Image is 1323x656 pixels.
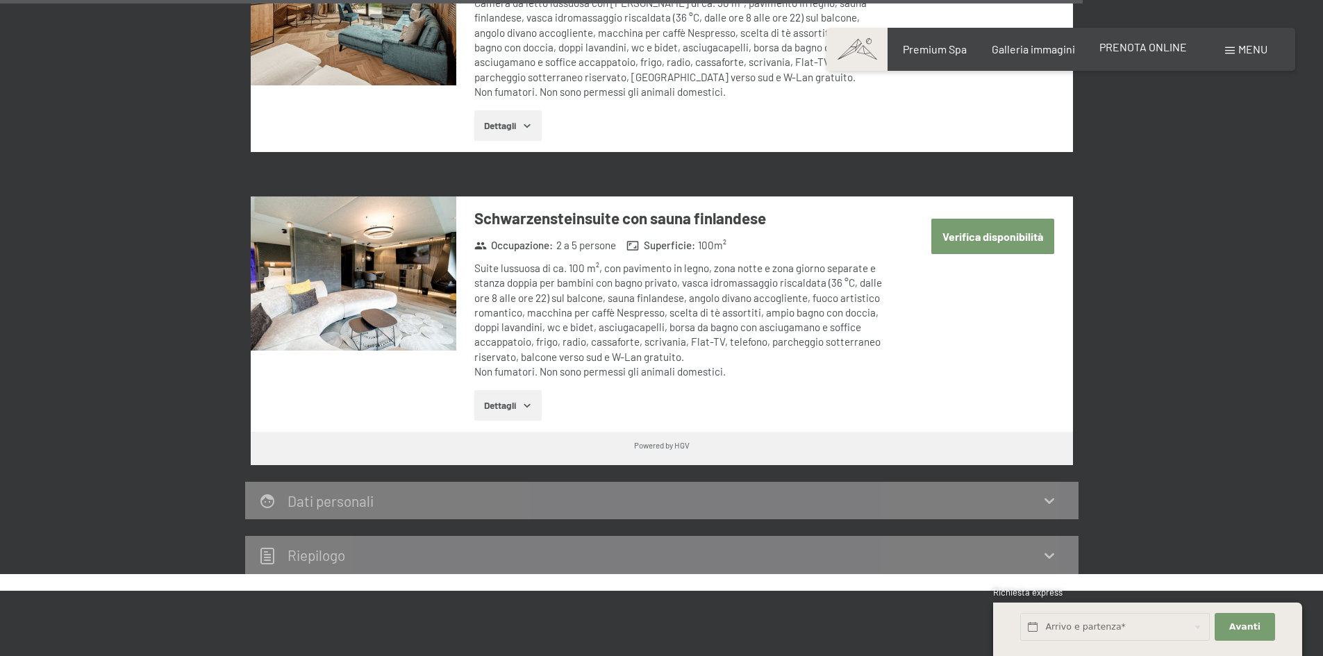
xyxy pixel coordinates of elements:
div: Suite lussuosa di ca. 100 m², con pavimento in legno, zona notte e zona giorno separate e stanza ... [474,261,888,379]
span: 100 m² [698,238,726,253]
button: Dettagli [474,390,542,421]
strong: Occupazione : [474,238,554,253]
a: PRENOTA ONLINE [1099,40,1187,53]
button: Dettagli [474,110,542,141]
h3: Schwarzensteinsuite con sauna finlandese [474,208,888,229]
a: Galleria immagini [992,42,1075,56]
a: Premium Spa [903,42,967,56]
span: 2 a 5 persone [556,238,616,253]
span: Avanti [1229,621,1260,633]
button: Avanti [1215,613,1274,641]
h2: Dati personali [288,492,374,510]
div: Powered by HGV [634,439,690,451]
img: mss_renderimg.php [251,196,456,351]
h2: Riepilogo [288,546,345,564]
span: Richiesta express [993,587,1063,598]
button: Verifica disponibilità [931,219,1054,254]
strong: Superficie : [626,238,695,253]
span: Menu [1238,42,1267,56]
